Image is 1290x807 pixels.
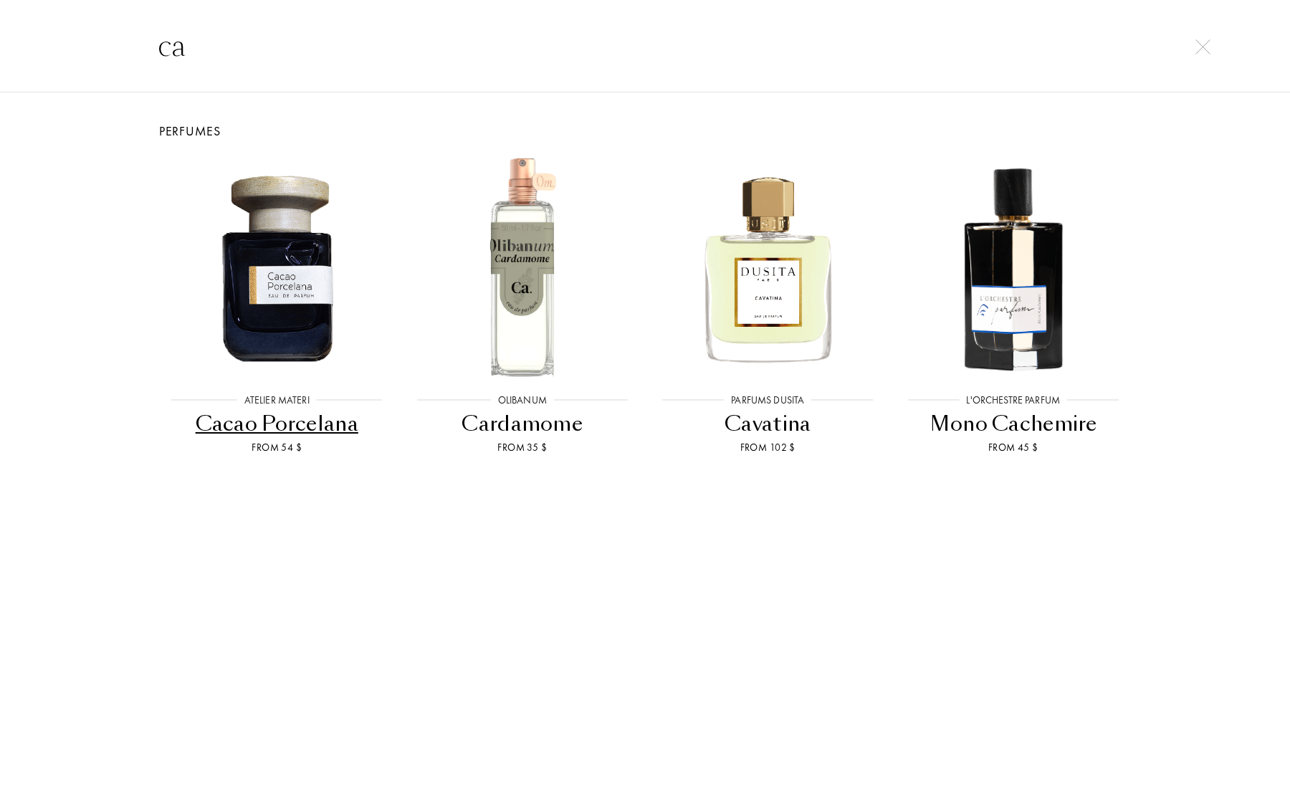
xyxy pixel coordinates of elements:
[1195,39,1210,54] img: cross.svg
[129,24,1161,67] input: Search
[154,140,400,473] a: Cacao PorcelanaAtelier MateriCacao PorcelanaFrom 54 $
[160,410,394,438] div: Cacao Porcelana
[891,140,1137,473] a: Mono CachemireL'Orchestre ParfumMono CachemireFrom 45 $
[491,393,554,408] div: Olibanum
[143,121,1147,140] div: Perfumes
[645,140,891,473] a: CavatinaParfums DusitaCavatinaFrom 102 $
[657,156,878,377] img: Cavatina
[412,156,633,377] img: Cardamome
[903,156,1124,377] img: Mono Cachemire
[897,410,1131,438] div: Mono Cachemire
[651,440,885,455] div: From 102 $
[406,410,640,438] div: Cardamome
[651,410,885,438] div: Cavatina
[166,156,387,377] img: Cacao Porcelana
[897,440,1131,455] div: From 45 $
[959,393,1067,408] div: L'Orchestre Parfum
[237,393,317,408] div: Atelier Materi
[160,440,394,455] div: From 54 $
[400,140,646,473] a: CardamomeOlibanumCardamomeFrom 35 $
[406,440,640,455] div: From 35 $
[724,393,811,408] div: Parfums Dusita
